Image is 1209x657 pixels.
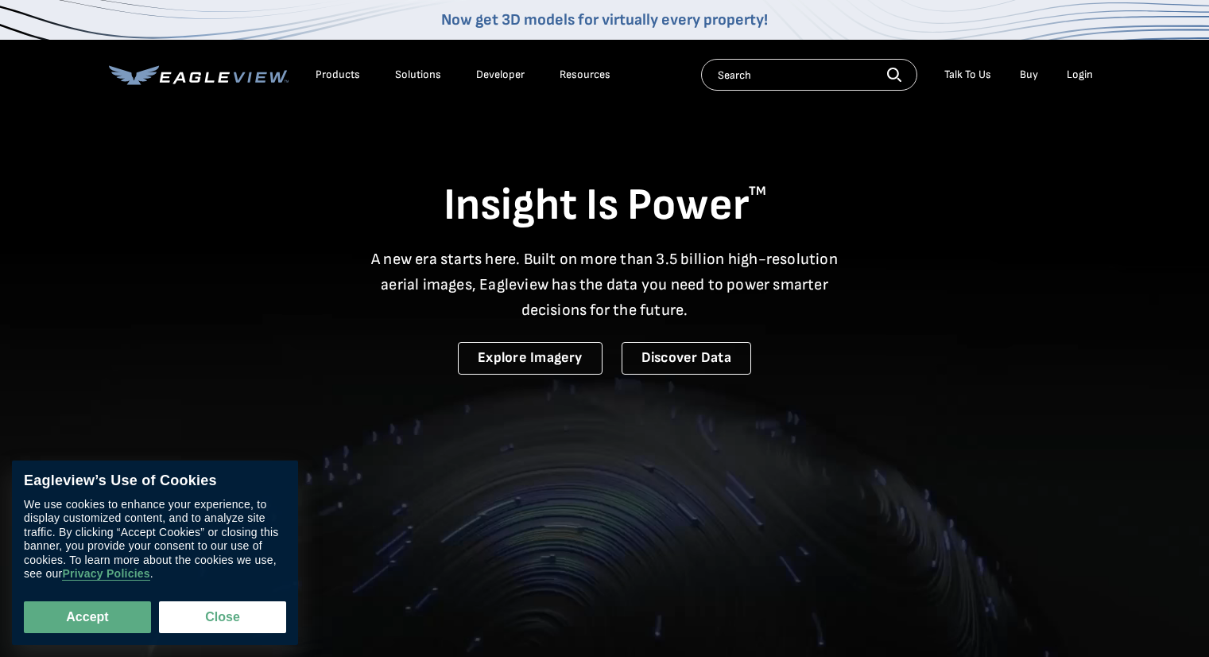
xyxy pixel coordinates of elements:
div: Resources [560,68,610,82]
h1: Insight Is Power [109,178,1101,234]
div: Solutions [395,68,441,82]
div: Talk To Us [944,68,991,82]
div: Products [316,68,360,82]
button: Close [159,601,286,633]
button: Accept [24,601,151,633]
a: Developer [476,68,525,82]
a: Privacy Policies [62,568,149,581]
div: We use cookies to enhance your experience, to display customized content, and to analyze site tra... [24,498,286,581]
input: Search [701,59,917,91]
p: A new era starts here. Built on more than 3.5 billion high-resolution aerial images, Eagleview ha... [362,247,848,323]
a: Discover Data [622,342,751,375]
div: Login [1067,68,1093,82]
a: Now get 3D models for virtually every property! [441,10,768,29]
sup: TM [749,184,766,199]
div: Eagleview’s Use of Cookies [24,472,286,490]
a: Buy [1020,68,1038,82]
a: Explore Imagery [458,342,603,375]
